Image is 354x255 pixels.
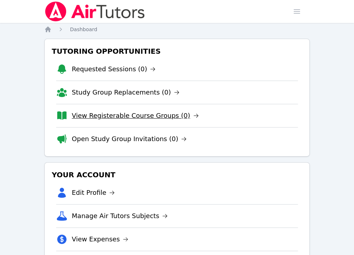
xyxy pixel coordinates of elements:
a: Dashboard [70,26,97,33]
img: Air Tutors [44,1,146,21]
a: Study Group Replacements (0) [72,87,180,97]
span: Dashboard [70,27,97,32]
a: Manage Air Tutors Subjects [72,211,168,221]
a: View Expenses [72,234,128,244]
h3: Your Account [50,168,304,181]
a: Requested Sessions (0) [72,64,156,74]
h3: Tutoring Opportunities [50,45,304,58]
a: Edit Profile [72,188,115,198]
a: View Registerable Course Groups (0) [72,111,199,121]
a: Open Study Group Invitations (0) [72,134,187,144]
nav: Breadcrumb [44,26,310,33]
